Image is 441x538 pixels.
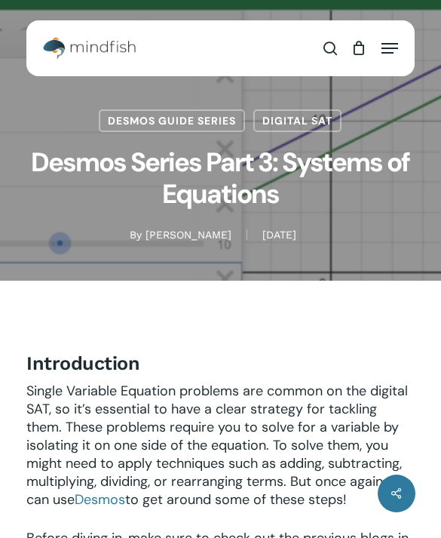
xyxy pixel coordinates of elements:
a: Desmos Guide Series [99,109,245,132]
b: Introduction [26,352,139,374]
header: Main Menu [26,29,415,67]
a: Cart [345,29,374,67]
a: Desmos [75,490,125,509]
span: [DATE] [247,229,311,240]
span: By [130,229,142,240]
span: Single Variable Equation problems are common on the digital SAT, so it’s essential to have a clea... [26,382,408,509]
a: Navigation Menu [381,41,398,56]
a: Digital SAT [253,109,341,132]
h1: Desmos Series Part 3: Systems of Equations [26,132,415,225]
a: [PERSON_NAME] [145,229,231,241]
img: Mindfish Test Prep & Academics [43,37,135,60]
